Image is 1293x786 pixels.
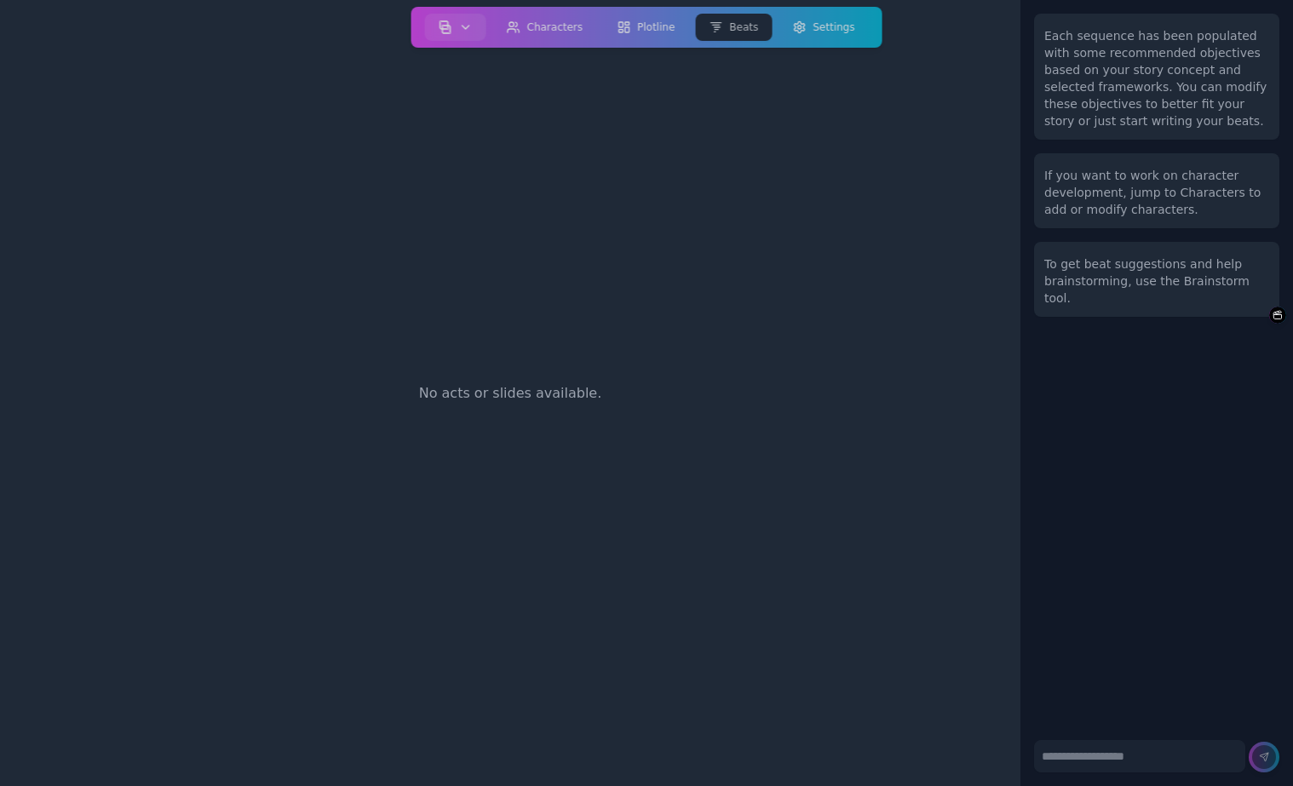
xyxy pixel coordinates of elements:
div: To get beat suggestions and help brainstorming, use the Brainstorm tool. [1044,255,1269,307]
button: Beats [695,14,772,41]
a: Plotline [600,10,692,44]
img: storyboard [439,20,452,34]
button: Plotline [603,14,688,41]
button: Brainstorm [1269,307,1286,324]
button: Settings [779,14,868,41]
div: Each sequence has been populated with some recommended objectives based on your story concept and... [1044,27,1269,129]
a: Beats [692,10,775,44]
span: No acts or slides available. [419,383,602,404]
div: If you want to work on character development, jump to Characters to add or modify characters. [1044,167,1269,218]
button: Characters [493,14,597,41]
a: Characters [490,10,601,44]
a: Settings [775,10,871,44]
